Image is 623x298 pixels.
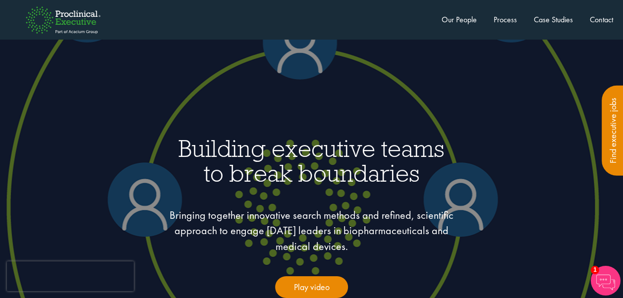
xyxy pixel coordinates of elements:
p: Bringing together innovative search methods and refined, scientific approach to engage [DATE] lea... [168,207,455,254]
a: Play video [275,276,348,298]
a: Contact [590,14,613,25]
a: Our People [442,14,477,25]
h1: Building executive teams to break boundaries [72,136,551,185]
iframe: reCAPTCHA [7,261,134,291]
a: Case Studies [534,14,573,25]
a: Process [494,14,517,25]
span: 1 [591,266,599,274]
img: Chatbot [591,266,621,296]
